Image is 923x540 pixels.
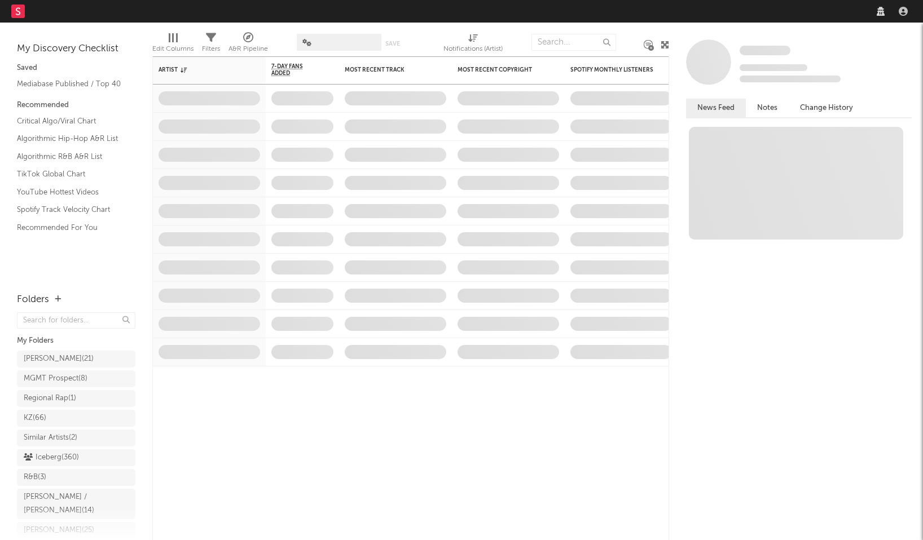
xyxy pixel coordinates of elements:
[17,78,124,90] a: Mediabase Published / Top 40
[24,471,46,484] div: R&B ( 3 )
[17,203,124,216] a: Spotify Track Velocity Chart
[24,524,94,537] div: [PERSON_NAME] ( 25 )
[740,46,790,55] span: Some Artist
[24,411,46,425] div: KZ ( 66 )
[17,115,124,127] a: Critical Algo/Viral Chart
[443,28,503,61] div: Notifications (Artist)
[228,28,268,61] div: A&R Pipeline
[17,312,135,329] input: Search for folders...
[24,372,87,386] div: MGMT Prospect ( 8 )
[746,99,789,117] button: Notes
[531,34,616,51] input: Search...
[159,67,243,73] div: Artist
[443,42,503,56] div: Notifications (Artist)
[740,45,790,56] a: Some Artist
[17,522,135,539] a: [PERSON_NAME](25)
[202,28,220,61] div: Filters
[24,392,76,405] div: Regional Rap ( 1 )
[740,76,841,82] span: 0 fans last week
[228,42,268,56] div: A&R Pipeline
[17,370,135,387] a: MGMT Prospect(8)
[24,352,94,366] div: [PERSON_NAME] ( 21 )
[152,28,194,61] div: Edit Columns
[17,132,124,145] a: Algorithmic Hip-Hop A&R List
[17,449,135,466] a: Iceberg(360)
[271,63,317,77] span: 7-Day Fans Added
[17,99,135,112] div: Recommended
[17,351,135,368] a: [PERSON_NAME](21)
[345,67,429,73] div: Most Recent Track
[24,431,77,445] div: Similar Artists ( 2 )
[17,151,124,163] a: Algorithmic R&B A&R List
[17,334,135,348] div: My Folders
[740,64,807,71] span: Tracking Since: [DATE]
[17,168,124,180] a: TikTok Global Chart
[458,67,542,73] div: Most Recent Copyright
[686,99,746,117] button: News Feed
[17,489,135,519] a: [PERSON_NAME] / [PERSON_NAME](14)
[789,99,864,117] button: Change History
[17,293,49,307] div: Folders
[17,390,135,407] a: Regional Rap(1)
[17,430,135,446] a: Similar Artists(2)
[17,222,124,234] a: Recommended For You
[17,469,135,486] a: R&B(3)
[570,67,655,73] div: Spotify Monthly Listeners
[202,42,220,56] div: Filters
[24,490,103,517] div: [PERSON_NAME] / [PERSON_NAME] ( 14 )
[24,451,79,464] div: Iceberg ( 360 )
[385,41,400,47] button: Save
[17,42,135,56] div: My Discovery Checklist
[152,42,194,56] div: Edit Columns
[17,186,124,198] a: YouTube Hottest Videos
[17,410,135,427] a: KZ(66)
[17,61,135,75] div: Saved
